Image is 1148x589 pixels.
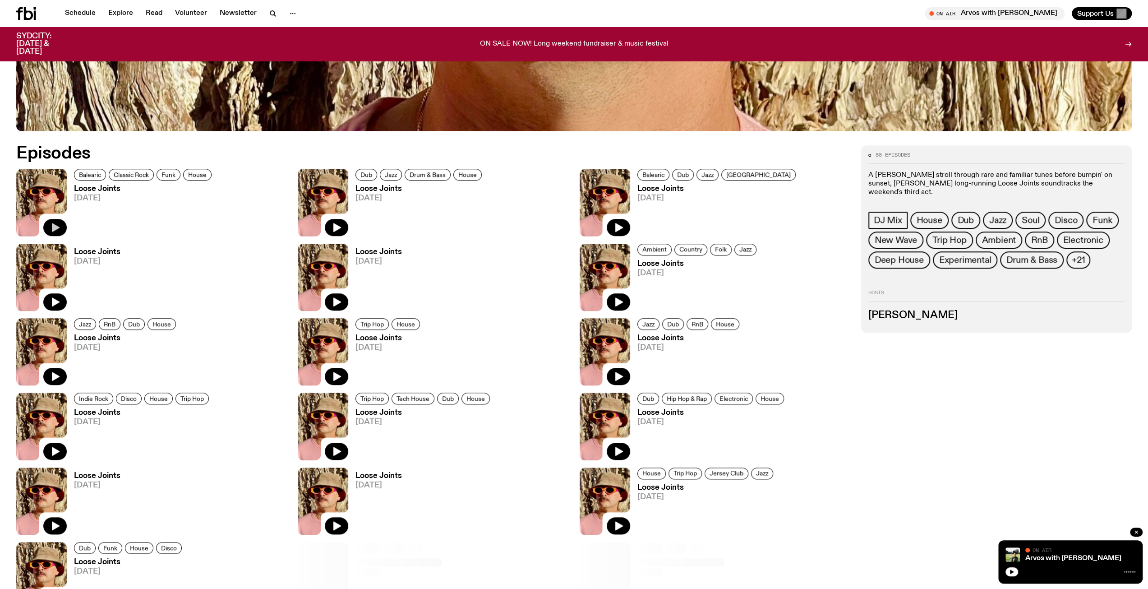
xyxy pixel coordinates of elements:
span: Dub [128,320,140,327]
a: Electronic [1057,232,1110,249]
span: Disco [1055,215,1077,225]
a: Loose Joints[DATE] [67,185,214,236]
span: House [466,395,485,402]
span: Experimental [939,255,991,265]
a: House [144,393,173,404]
p: ON SALE NOW! Long weekend fundraiser & music festival [480,40,669,48]
a: Newsletter [214,7,262,20]
span: New Wave [875,235,917,245]
span: [DATE] [74,258,120,265]
a: Classic Rock [109,169,154,181]
a: House [125,542,153,554]
a: Jazz [696,169,719,181]
span: House [716,320,734,327]
a: Bri is smiling and wearing a black t-shirt. She is standing in front of a lush, green field. Ther... [1005,547,1020,562]
h3: Loose Joints [74,248,120,256]
span: Jazz [739,246,752,253]
a: Disco [116,393,142,404]
span: Support Us [1077,9,1114,18]
a: Loose Joints[DATE] [67,334,179,385]
span: [DATE] [74,568,184,575]
img: Tyson stands in front of a paperbark tree wearing orange sunglasses, a suede bucket hat and a pin... [16,169,67,236]
a: House [637,468,666,479]
span: Balearic [642,172,664,178]
span: Dub [442,395,454,402]
a: House [461,393,490,404]
a: Hip Hop & Rap [662,393,712,404]
a: Loose Joints[DATE] [348,334,423,385]
h3: Loose Joints [74,558,184,566]
a: Disco [156,542,182,554]
a: Loose Joints[DATE] [630,334,742,385]
h3: Loose Joints [355,334,423,342]
span: [DATE] [74,418,212,426]
h3: Loose Joints [355,472,402,480]
h3: Loose Joints [74,409,212,417]
span: Indie Rock [79,395,108,402]
a: House [148,318,176,330]
h3: Loose Joints [355,248,402,256]
span: Disco [161,544,177,551]
h3: Loose Joints [637,409,787,417]
a: Schedule [60,7,101,20]
span: Dub [677,172,689,178]
span: Folk [715,246,727,253]
h2: Episodes [16,145,756,162]
span: Funk [1093,215,1112,225]
span: [GEOGRAPHIC_DATA] [726,172,791,178]
img: Tyson stands in front of a paperbark tree wearing orange sunglasses, a suede bucket hat and a pin... [298,318,348,385]
a: RnB [1025,232,1054,249]
a: Read [140,7,168,20]
img: Tyson stands in front of a paperbark tree wearing orange sunglasses, a suede bucket hat and a pin... [16,318,67,385]
h3: Loose Joints [637,260,759,268]
span: Dub [360,172,372,178]
span: Jazz [642,320,655,327]
a: Dub [662,318,684,330]
span: Funk [161,172,175,178]
span: Ambient [642,246,667,253]
a: Dub [437,393,459,404]
img: Tyson stands in front of a paperbark tree wearing orange sunglasses, a suede bucket hat and a pin... [298,244,348,311]
button: +21 [1066,251,1090,269]
a: Jazz [983,212,1013,229]
span: Trip Hop [932,235,966,245]
a: Balearic [74,169,106,181]
a: Drum & Bass [405,169,451,181]
h3: Loose Joints [355,185,484,193]
span: Ambient [982,235,1016,245]
a: Deep House [868,251,930,269]
a: Tech House [392,393,434,404]
span: [DATE] [74,482,120,489]
span: Electronic [1063,235,1103,245]
span: Jazz [756,470,768,477]
a: Loose Joints[DATE] [630,260,759,311]
span: Hip Hop & Rap [667,395,707,402]
span: House [761,395,779,402]
span: Dub [79,544,91,551]
span: On Air [1033,547,1051,553]
span: Drum & Bass [410,172,446,178]
span: Trip Hop [673,470,697,477]
a: Loose Joints[DATE] [630,185,798,236]
h2: Hosts [868,290,1125,301]
a: Dub [672,169,694,181]
button: On AirArvos with [PERSON_NAME] [925,7,1065,20]
a: Loose Joints[DATE] [348,185,484,236]
a: Dub [123,318,145,330]
span: [DATE] [637,344,742,352]
span: Jazz [701,172,714,178]
span: Trip Hop [360,320,384,327]
a: House [756,393,784,404]
a: House [183,169,212,181]
span: Tech House [396,395,429,402]
h3: Loose Joints [637,185,798,193]
img: Tyson stands in front of a paperbark tree wearing orange sunglasses, a suede bucket hat and a pin... [580,318,630,385]
a: Trip Hop [926,232,973,249]
img: Tyson stands in front of a paperbark tree wearing orange sunglasses, a suede bucket hat and a pin... [580,244,630,311]
a: Country [674,244,707,255]
span: Trip Hop [360,395,384,402]
h3: Loose Joints [74,472,120,480]
h3: SYDCITY: [DATE] & [DATE] [16,32,74,56]
h3: Loose Joints [637,334,742,342]
a: Loose Joints[DATE] [67,248,120,311]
